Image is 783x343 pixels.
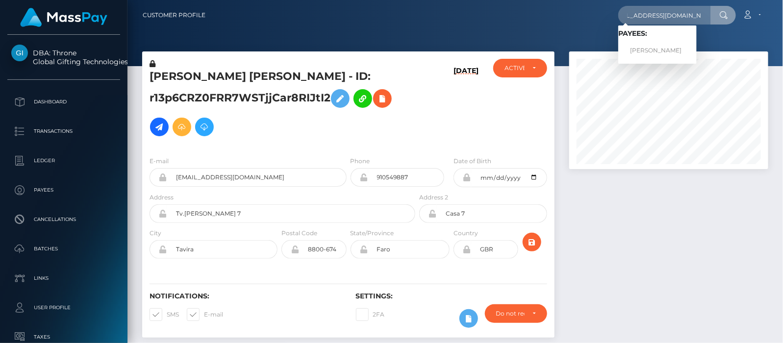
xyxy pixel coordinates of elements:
[7,178,120,202] a: Payees
[150,69,410,141] h5: [PERSON_NAME] [PERSON_NAME] - ID: r13p6CRZ0FRR7WSTjjCar8RIJtI2
[150,229,161,238] label: City
[618,29,697,38] h6: Payees:
[7,266,120,291] a: Links
[150,193,174,202] label: Address
[7,237,120,261] a: Batches
[7,148,120,173] a: Ledger
[454,67,479,145] h6: [DATE]
[11,300,116,315] p: User Profile
[150,157,169,166] label: E-mail
[150,118,169,136] a: Initiate Payout
[11,124,116,139] p: Transactions
[7,119,120,144] a: Transactions
[11,45,28,61] img: Global Gifting Technologies Inc
[7,207,120,232] a: Cancellations
[11,242,116,256] p: Batches
[454,229,478,238] label: Country
[356,308,385,321] label: 2FA
[7,90,120,114] a: Dashboard
[454,157,491,166] label: Date of Birth
[7,295,120,320] a: User Profile
[20,8,107,27] img: MassPay Logo
[496,310,525,318] div: Do not require
[11,183,116,197] p: Payees
[351,157,370,166] label: Phone
[7,49,120,66] span: DBA: Throne Global Gifting Technologies Inc
[356,292,548,300] h6: Settings:
[493,59,547,77] button: ACTIVE
[618,42,697,60] a: [PERSON_NAME]
[11,95,116,109] p: Dashboard
[281,229,317,238] label: Postal Code
[618,6,710,24] input: Search...
[11,153,116,168] p: Ledger
[485,304,548,323] button: Do not require
[11,212,116,227] p: Cancellations
[143,5,205,25] a: Customer Profile
[351,229,394,238] label: State/Province
[150,292,341,300] h6: Notifications:
[187,308,223,321] label: E-mail
[150,308,179,321] label: SMS
[505,64,525,72] div: ACTIVE
[419,193,448,202] label: Address 2
[11,271,116,286] p: Links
